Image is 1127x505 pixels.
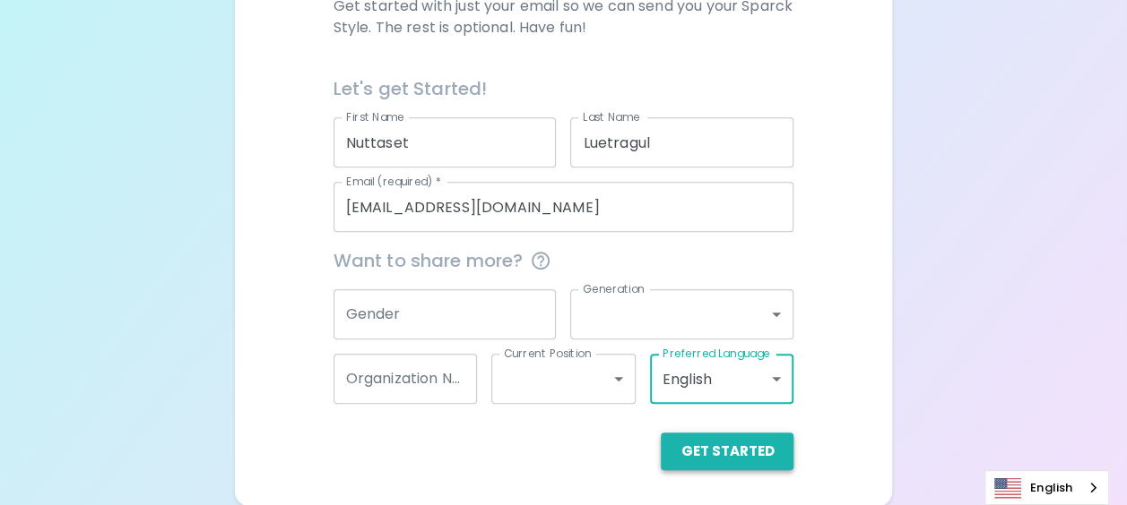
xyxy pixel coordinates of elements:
[346,174,441,189] label: Email (required)
[346,109,404,124] label: First Name
[985,471,1108,504] a: English
[504,346,591,361] label: Current Position
[984,470,1109,505] aside: Language selected: English
[984,470,1109,505] div: Language
[650,354,794,404] div: English
[530,250,551,271] svg: This information is completely confidential and only used for aggregated appreciation studies at ...
[663,346,770,361] label: Preferred Language
[661,432,793,470] button: Get Started
[334,74,794,103] h6: Let's get Started!
[334,246,794,275] span: Want to share more?
[583,281,645,296] label: Generation
[583,109,639,124] label: Last Name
